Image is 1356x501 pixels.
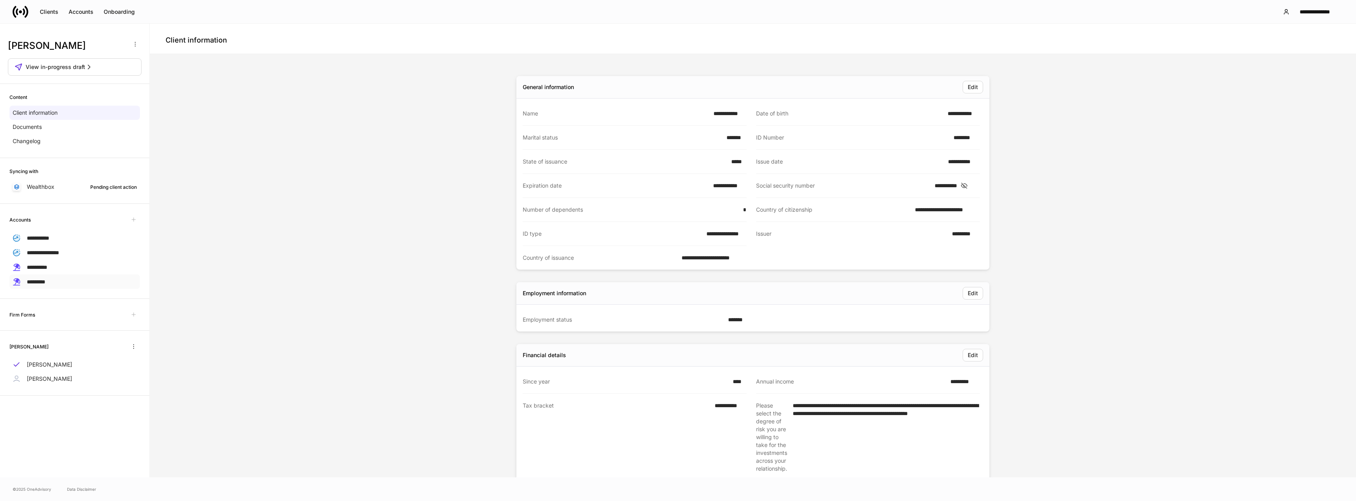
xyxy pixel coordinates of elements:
h4: Client information [166,35,227,45]
div: ID Number [756,134,949,142]
button: Clients [35,6,63,18]
div: Number of dependents [523,206,738,214]
div: Clients [40,8,58,16]
h6: Firm Forms [9,311,35,318]
span: © 2025 OneAdvisory [13,486,51,492]
p: [PERSON_NAME] [27,361,72,369]
div: Edit [968,289,978,297]
div: General information [523,83,574,91]
div: Tax bracket [523,402,710,472]
div: Onboarding [104,8,135,16]
div: Please select the degree of risk you are willing to take for the investments across your relation... [756,402,788,473]
div: Since year [523,378,728,386]
button: Edit [963,287,983,300]
span: Unavailable with outstanding requests for information [127,213,140,226]
div: Financial details [523,351,566,359]
a: Documents [9,120,140,134]
button: Onboarding [99,6,140,18]
p: Client information [13,109,58,117]
div: Employment information [523,289,586,297]
button: Accounts [63,6,99,18]
div: Accounts [69,8,93,16]
h6: Syncing with [9,168,38,175]
div: Country of issuance [523,254,677,262]
p: Documents [13,123,42,131]
a: Data Disclaimer [67,486,96,492]
div: Edit [968,351,978,359]
h6: Content [9,93,27,101]
div: State of issuance [523,158,726,166]
div: Date of birth [756,110,943,117]
button: View in-progress draft [8,58,142,76]
div: Social security number [756,182,930,190]
a: Changelog [9,134,140,148]
div: Expiration date [523,182,708,190]
h3: [PERSON_NAME] [8,39,126,52]
p: [PERSON_NAME] [27,375,72,383]
div: Issuer [756,230,947,238]
div: Edit [968,83,978,91]
a: WealthboxPending client action [9,180,140,194]
span: View in-progress draft [26,63,85,71]
a: [PERSON_NAME] [9,358,140,372]
h6: [PERSON_NAME] [9,343,48,350]
a: Client information [9,106,140,120]
p: Changelog [13,137,41,145]
div: Issue date [756,158,943,166]
div: Country of citizenship [756,206,910,214]
div: Name [523,110,709,117]
div: Employment status [523,316,723,324]
a: [PERSON_NAME] [9,372,140,386]
h6: Accounts [9,216,31,223]
div: Pending client action [90,183,137,191]
p: Wealthbox [27,183,54,191]
div: Marital status [523,134,722,142]
div: Annual income [756,378,946,386]
button: Edit [963,349,983,361]
span: Unavailable with outstanding requests for information [127,308,140,321]
button: Edit [963,81,983,93]
div: ID type [523,230,702,238]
